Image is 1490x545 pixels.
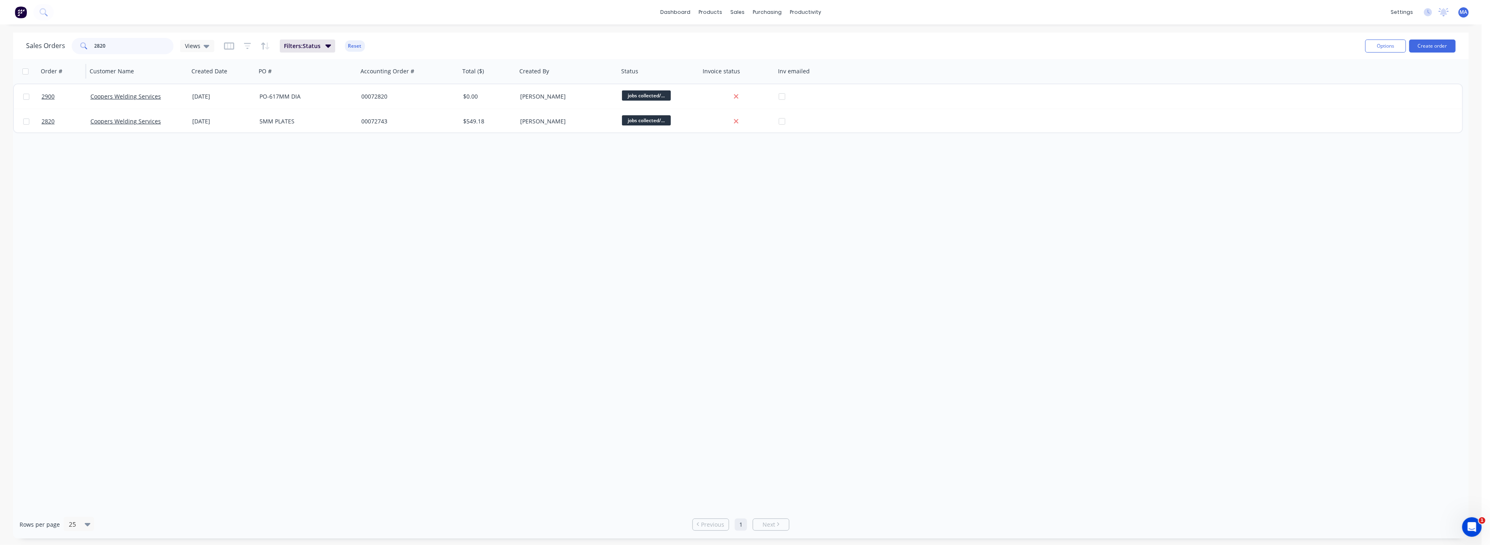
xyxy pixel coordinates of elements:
[520,92,611,101] div: [PERSON_NAME]
[701,521,725,529] span: Previous
[284,42,321,50] span: Filters: Status
[20,521,60,529] span: Rows per page
[520,117,611,125] div: [PERSON_NAME]
[259,117,350,125] div: 5MM PLATES
[621,67,638,75] div: Status
[42,109,90,134] a: 2820
[703,67,740,75] div: Invoice status
[42,84,90,109] a: 2900
[360,67,414,75] div: Accounting Order #
[1365,40,1406,53] button: Options
[41,67,62,75] div: Order #
[1387,6,1417,18] div: settings
[753,521,789,529] a: Next page
[345,40,365,52] button: Reset
[622,115,671,125] span: jobs collected/...
[622,90,671,101] span: jobs collected/...
[463,92,511,101] div: $0.00
[763,521,775,529] span: Next
[1479,517,1486,524] span: 1
[94,38,174,54] input: Search...
[786,6,826,18] div: productivity
[259,92,350,101] div: PO-617MM DIA
[519,67,549,75] div: Created By
[462,67,484,75] div: Total ($)
[361,117,452,125] div: 00072743
[735,519,747,531] a: Page 1 is your current page
[749,6,786,18] div: purchasing
[26,42,65,50] h1: Sales Orders
[90,117,161,125] a: Coopers Welding Services
[693,521,729,529] a: Previous page
[42,117,55,125] span: 2820
[192,117,253,125] div: [DATE]
[689,519,793,531] ul: Pagination
[1460,9,1468,16] span: MA
[778,67,810,75] div: Inv emailed
[90,92,161,100] a: Coopers Welding Services
[42,92,55,101] span: 2900
[463,117,511,125] div: $549.18
[1462,517,1482,537] iframe: Intercom live chat
[1409,40,1456,53] button: Create order
[695,6,727,18] div: products
[192,92,253,101] div: [DATE]
[280,40,335,53] button: Filters:Status
[727,6,749,18] div: sales
[185,42,200,50] span: Views
[259,67,272,75] div: PO #
[361,92,452,101] div: 00072820
[657,6,695,18] a: dashboard
[90,67,134,75] div: Customer Name
[15,6,27,18] img: Factory
[191,67,227,75] div: Created Date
